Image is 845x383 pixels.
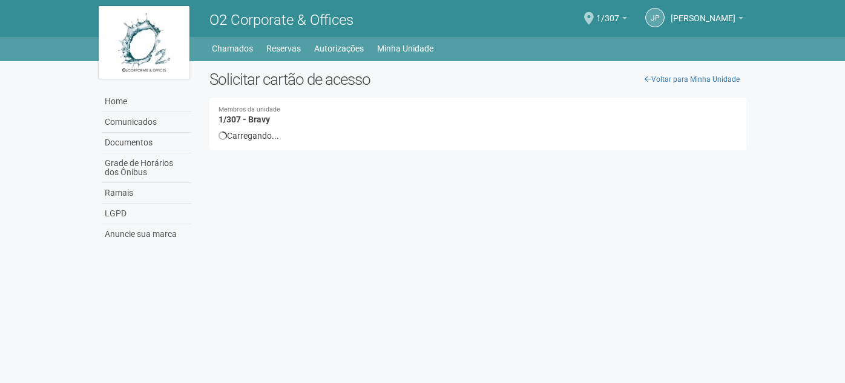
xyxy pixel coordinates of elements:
h2: Solicitar cartão de acesso [209,70,746,88]
a: [PERSON_NAME] [671,15,743,25]
a: Autorizações [314,40,364,57]
a: Anuncie sua marca [102,224,191,244]
a: 1/307 [596,15,627,25]
a: Minha Unidade [377,40,433,57]
a: Chamados [212,40,253,57]
a: Reservas [266,40,301,57]
span: João Pedro do Nascimento [671,2,735,23]
h4: 1/307 - Bravy [219,107,737,124]
a: Comunicados [102,112,191,133]
a: Voltar para Minha Unidade [638,70,746,88]
img: logo.jpg [99,6,189,79]
a: LGPD [102,204,191,224]
a: JP [645,8,665,27]
a: Documentos [102,133,191,153]
a: Ramais [102,183,191,204]
span: 1/307 [596,2,619,23]
div: Carregando... [219,130,737,141]
span: O2 Corporate & Offices [209,12,353,28]
a: Home [102,92,191,112]
a: Grade de Horários dos Ônibus [102,153,191,183]
small: Membros da unidade [219,107,737,113]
